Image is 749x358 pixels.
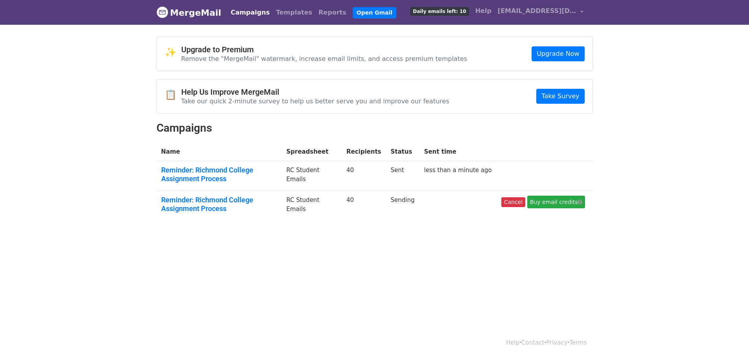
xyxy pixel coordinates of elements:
p: Take our quick 2-minute survey to help us better serve you and improve our features [181,97,449,105]
a: Privacy [546,339,567,346]
a: Reports [315,5,350,20]
h4: Help Us Improve MergeMail [181,87,449,97]
td: RC Student Emails [282,161,342,191]
span: [EMAIL_ADDRESS][DOMAIN_NAME] [498,6,576,16]
td: Sent [386,161,420,191]
span: 📋 [165,89,181,101]
th: Status [386,143,420,161]
h2: Campaigns [156,121,593,135]
a: Contact [521,339,544,346]
a: MergeMail [156,4,221,21]
td: 40 [342,191,386,221]
a: Cancel [501,197,525,207]
a: Upgrade Now [532,46,584,61]
a: Help [472,3,495,19]
th: Sent time [420,143,497,161]
a: [EMAIL_ADDRESS][DOMAIN_NAME] [495,3,587,22]
a: Templates [273,5,315,20]
th: Name [156,143,282,161]
img: MergeMail logo [156,6,168,18]
a: Open Gmail [353,7,396,18]
h4: Upgrade to Premium [181,45,467,54]
td: 40 [342,161,386,191]
th: Spreadsheet [282,143,342,161]
a: Take Survey [536,89,584,104]
span: Daily emails left: 10 [410,7,469,16]
a: Reminder: Richmond College Assignment Process [161,166,277,183]
a: less than a minute ago [424,167,492,174]
a: Campaigns [228,5,273,20]
td: Sending [386,191,420,221]
th: Recipients [342,143,386,161]
a: Help [506,339,519,346]
a: Daily emails left: 10 [407,3,472,19]
span: ✨ [165,47,181,58]
td: RC Student Emails [282,191,342,221]
p: Remove the "MergeMail" watermark, increase email limits, and access premium templates [181,55,467,63]
a: Reminder: Richmond College Assignment Process [161,196,277,213]
a: Buy email credits [527,196,585,208]
a: Terms [569,339,587,346]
